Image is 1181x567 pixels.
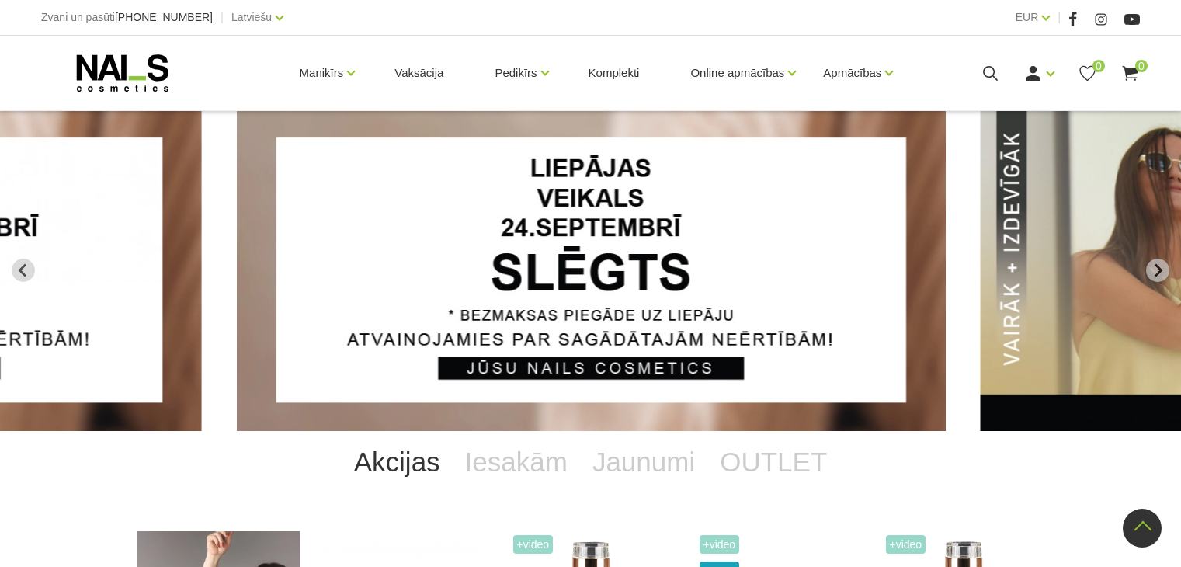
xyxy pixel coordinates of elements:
span: 0 [1135,60,1148,72]
a: 0 [1078,64,1097,83]
a: EUR [1016,8,1039,26]
span: [PHONE_NUMBER] [115,11,213,23]
span: | [1058,8,1061,27]
a: Online apmācības [690,42,784,104]
button: Next slide [1146,259,1169,282]
span: +Video [886,535,926,554]
span: 0 [1092,60,1105,72]
a: Vaksācija [382,36,456,110]
a: Akcijas [342,431,453,493]
span: | [221,8,224,27]
li: 2 of 14 [237,109,946,431]
a: Apmācības [823,42,881,104]
div: Zvani un pasūti [41,8,213,27]
span: +Video [513,535,554,554]
a: Latviešu [231,8,272,26]
a: Komplekti [576,36,652,110]
a: Manikīrs [300,42,344,104]
span: +Video [700,535,740,554]
a: 0 [1120,64,1140,83]
a: Iesakām [453,431,580,493]
a: [PHONE_NUMBER] [115,12,213,23]
a: Jaunumi [580,431,707,493]
button: Previous slide [12,259,35,282]
a: Pedikīrs [495,42,537,104]
a: OUTLET [707,431,839,493]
